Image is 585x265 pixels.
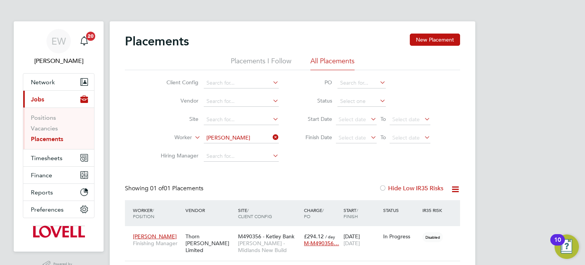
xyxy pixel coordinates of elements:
[23,91,94,108] button: Jobs
[23,149,94,166] button: Timesheets
[23,74,94,90] button: Network
[298,79,332,86] label: PO
[298,97,332,104] label: Status
[31,96,44,103] span: Jobs
[133,207,154,219] span: / Position
[410,34,460,46] button: New Placement
[204,151,279,162] input: Search for...
[77,29,92,53] a: 20
[150,185,203,192] span: 01 Placements
[31,125,58,132] a: Vacancies
[339,116,366,123] span: Select date
[31,154,62,162] span: Timesheets
[125,185,205,193] div: Showing
[184,229,236,258] div: Thorn [PERSON_NAME] Limited
[125,34,189,49] h2: Placements
[51,36,66,46] span: EW
[238,233,294,240] span: M490356 - Ketley Bank
[554,240,561,250] div: 10
[31,114,56,121] a: Positions
[23,108,94,149] div: Jobs
[298,116,332,122] label: Start Date
[131,203,184,223] div: Worker
[392,116,420,123] span: Select date
[133,240,182,247] span: Finishing Manager
[131,229,460,235] a: [PERSON_NAME]Finishing ManagerThorn [PERSON_NAME] LimitedM490356 - Ketley Bank[PERSON_NAME] - Mid...
[304,207,324,219] span: / PO
[23,167,94,183] button: Finance
[337,78,386,88] input: Search for...
[31,172,52,179] span: Finance
[23,201,94,218] button: Preferences
[31,135,63,143] a: Placements
[23,226,94,238] a: Go to home page
[379,185,443,192] label: Hide Low IR35 Risks
[23,184,94,201] button: Reports
[31,206,64,213] span: Preferences
[344,207,358,219] span: / Finish
[23,29,94,66] a: EW[PERSON_NAME]
[555,234,579,259] button: Open Resource Center, 10 new notifications
[14,21,104,252] nav: Main navigation
[155,116,198,122] label: Site
[378,132,388,142] span: To
[339,134,366,141] span: Select date
[32,226,85,238] img: lovell-logo-retina.png
[31,79,55,86] span: Network
[392,134,420,141] span: Select date
[383,233,419,240] div: In Progress
[155,97,198,104] label: Vendor
[342,203,381,223] div: Start
[238,240,300,254] span: [PERSON_NAME] - Midlands New Build
[150,185,164,192] span: 01 of
[420,203,447,217] div: IR35 Risk
[325,234,335,239] span: / day
[238,207,272,219] span: / Client Config
[155,79,198,86] label: Client Config
[23,56,94,66] span: Emma Wells
[344,240,360,247] span: [DATE]
[422,232,443,242] span: Disabled
[86,32,95,41] span: 20
[204,78,279,88] input: Search for...
[204,114,279,125] input: Search for...
[304,233,324,240] span: £294.12
[204,96,279,107] input: Search for...
[184,203,236,217] div: Vendor
[381,203,421,217] div: Status
[378,114,388,124] span: To
[337,96,386,107] input: Select one
[133,233,177,240] span: [PERSON_NAME]
[231,56,291,70] li: Placements I Follow
[302,203,342,223] div: Charge
[342,229,381,251] div: [DATE]
[204,133,279,143] input: Search for...
[31,189,53,196] span: Reports
[304,240,339,247] span: M-M490356…
[155,152,198,159] label: Hiring Manager
[148,134,192,141] label: Worker
[298,134,332,141] label: Finish Date
[310,56,355,70] li: All Placements
[236,203,302,223] div: Site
